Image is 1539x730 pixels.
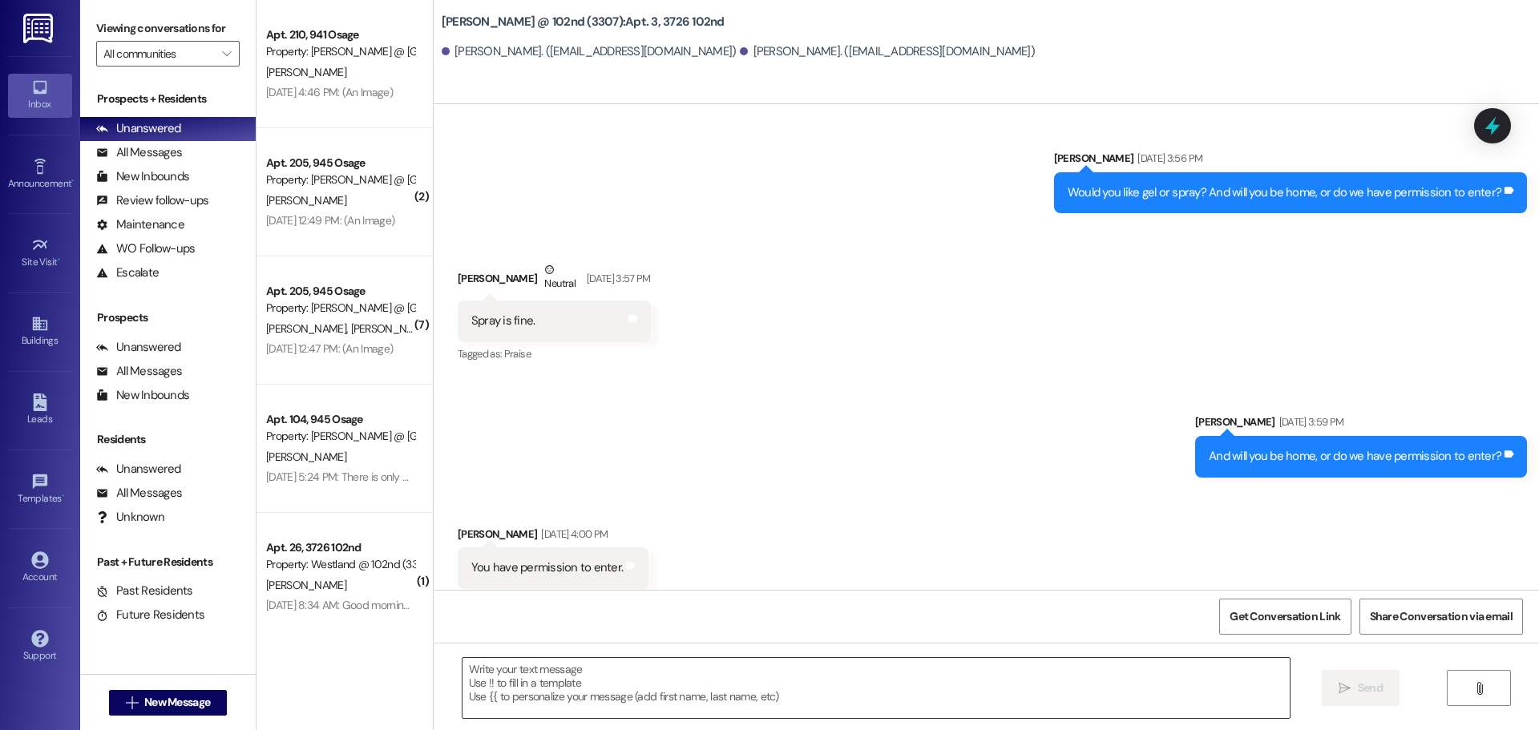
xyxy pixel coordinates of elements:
[266,578,346,592] span: [PERSON_NAME]
[8,468,72,511] a: Templates •
[80,309,256,326] div: Prospects
[1370,608,1513,625] span: Share Conversation via email
[109,690,228,716] button: New Message
[458,589,648,612] div: Tagged as:
[58,254,60,265] span: •
[1322,670,1400,706] button: Send
[541,261,578,295] div: Neutral
[80,554,256,571] div: Past + Future Residents
[96,168,189,185] div: New Inbounds
[740,43,1035,60] div: [PERSON_NAME]. ([EMAIL_ADDRESS][DOMAIN_NAME])
[266,321,351,336] span: [PERSON_NAME]
[8,625,72,668] a: Support
[1359,599,1523,635] button: Share Conversation via email
[1230,608,1340,625] span: Get Conversation Link
[96,485,182,502] div: All Messages
[96,192,208,209] div: Review follow-ups
[1275,413,1344,430] div: [DATE] 3:59 PM
[266,300,414,317] div: Property: [PERSON_NAME] @ [GEOGRAPHIC_DATA] (3291)
[96,363,182,380] div: All Messages
[96,264,159,281] div: Escalate
[103,41,214,67] input: All communities
[266,26,414,43] div: Apt. 210, 941 Osage
[8,389,72,432] a: Leads
[1209,448,1501,465] div: And will you be home, or do we have permission to enter?
[266,556,414,573] div: Property: Westland @ 102nd (3307)
[266,283,414,300] div: Apt. 205, 945 Osage
[1473,682,1485,695] i: 
[266,193,346,208] span: [PERSON_NAME]
[266,85,393,99] div: [DATE] 4:46 PM: (An Image)
[266,171,414,188] div: Property: [PERSON_NAME] @ [GEOGRAPHIC_DATA] (3291)
[96,120,181,137] div: Unanswered
[96,339,181,356] div: Unanswered
[96,387,189,404] div: New Inbounds
[1339,682,1351,695] i: 
[266,43,414,60] div: Property: [PERSON_NAME] @ [GEOGRAPHIC_DATA] (3291)
[458,342,651,365] div: Tagged as:
[1068,184,1501,201] div: Would you like gel or spray? And will you be home, or do we have permission to enter?
[266,65,346,79] span: [PERSON_NAME]
[1219,599,1351,635] button: Get Conversation Link
[96,461,181,478] div: Unanswered
[442,14,725,30] b: [PERSON_NAME] @ 102nd (3307): Apt. 3, 3726 102nd
[266,470,778,484] div: [DATE] 5:24 PM: There is only one washer working on the 945 side. It has been like this since thi...
[96,144,182,161] div: All Messages
[144,694,210,711] span: New Message
[1054,150,1527,172] div: [PERSON_NAME]
[583,270,651,287] div: [DATE] 3:57 PM
[96,216,184,233] div: Maintenance
[350,321,430,336] span: [PERSON_NAME]
[266,341,393,356] div: [DATE] 12:47 PM: (An Image)
[1358,680,1383,696] span: Send
[266,155,414,171] div: Apt. 205, 945 Osage
[126,696,138,709] i: 
[266,428,414,445] div: Property: [PERSON_NAME] @ [GEOGRAPHIC_DATA] (3291)
[222,47,231,60] i: 
[266,598,855,612] div: [DATE] 8:34 AM: Good morning! I am currently still at home, so please knock before entering in ca...
[266,450,346,464] span: [PERSON_NAME]
[80,91,256,107] div: Prospects + Residents
[504,347,531,361] span: Praise
[471,313,535,329] div: Spray is fine.
[537,526,608,542] div: [DATE] 4:00 PM
[23,14,56,43] img: ResiDesk Logo
[1195,413,1527,436] div: [PERSON_NAME]
[458,261,651,300] div: [PERSON_NAME]
[266,411,414,428] div: Apt. 104, 945 Osage
[8,546,72,590] a: Account
[8,310,72,353] a: Buildings
[8,232,72,275] a: Site Visit •
[1133,150,1202,167] div: [DATE] 3:56 PM
[80,431,256,448] div: Residents
[8,74,72,117] a: Inbox
[71,175,74,187] span: •
[96,583,193,599] div: Past Residents
[96,607,204,623] div: Future Residents
[442,43,737,60] div: [PERSON_NAME]. ([EMAIL_ADDRESS][DOMAIN_NAME])
[266,539,414,556] div: Apt. 26, 3726 102nd
[96,240,195,257] div: WO Follow-ups
[458,526,648,548] div: [PERSON_NAME]
[62,490,64,502] span: •
[96,509,164,526] div: Unknown
[96,16,240,41] label: Viewing conversations for
[471,559,623,576] div: You have permission to enter.
[266,213,394,228] div: [DATE] 12:49 PM: (An Image)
